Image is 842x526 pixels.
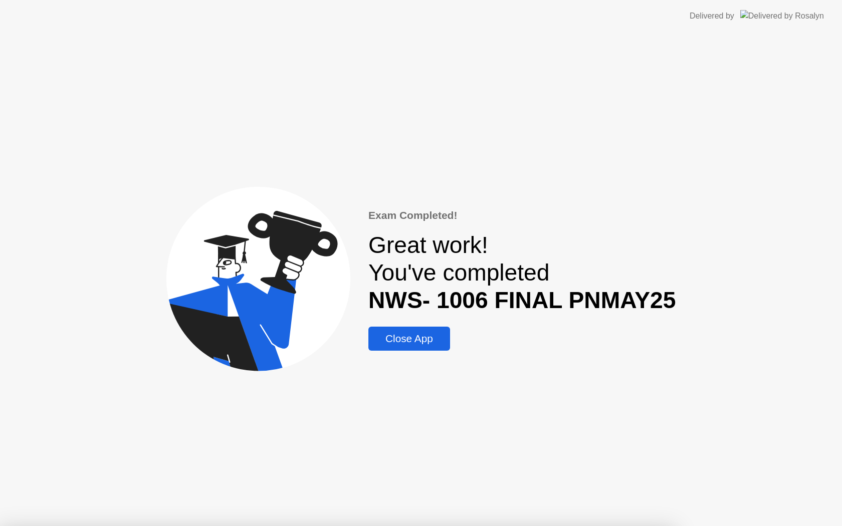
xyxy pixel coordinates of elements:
div: Delivered by [690,10,734,22]
div: Exam Completed! [368,207,676,223]
img: Delivered by Rosalyn [740,10,824,22]
b: NWS- 1006 FINAL PNMAY25 [368,287,676,313]
div: Close App [371,333,447,345]
div: Great work! You've completed [368,231,676,315]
